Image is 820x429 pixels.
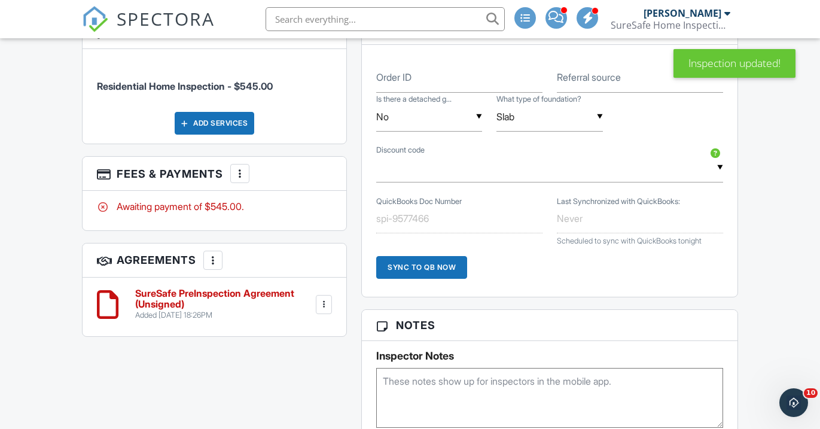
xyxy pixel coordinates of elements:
h3: Agreements [83,244,346,278]
input: Search everything... [266,7,505,31]
label: Is there a detached garage? Want it inspected? [376,94,452,105]
label: Last Synchronized with QuickBooks: [557,196,680,207]
h3: Fees & Payments [83,157,346,191]
div: SureSafe Home Inspections [611,19,730,31]
iframe: Intercom live chat [779,388,808,417]
div: Added [DATE] 18:26PM [135,311,313,320]
h5: Inspector Notes [376,350,723,362]
div: [PERSON_NAME] [644,7,721,19]
div: Awaiting payment of $545.00. [97,200,332,213]
label: QuickBooks Doc Number [376,196,462,207]
h3: Notes [362,310,737,341]
span: Scheduled to sync with QuickBooks tonight [557,236,702,245]
label: Referral source [557,71,621,84]
label: Order ID [376,71,411,84]
div: Add Services [175,112,254,135]
label: Discount code [376,145,425,156]
span: Residential Home Inspection - $545.00 [97,80,273,92]
div: Inspection updated! [673,49,795,78]
span: 10 [804,388,818,398]
div: Sync to QB Now [376,256,467,279]
img: The Best Home Inspection Software - Spectora [82,6,108,32]
li: Service: Residential Home Inspection [97,58,332,102]
a: SureSafe PreInspection Agreement (Unsigned) Added [DATE] 18:26PM [135,288,313,320]
span: SPECTORA [117,6,215,31]
a: SPECTORA [82,16,215,41]
label: What type of foundation? [496,94,581,105]
h6: SureSafe PreInspection Agreement (Unsigned) [135,288,313,309]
